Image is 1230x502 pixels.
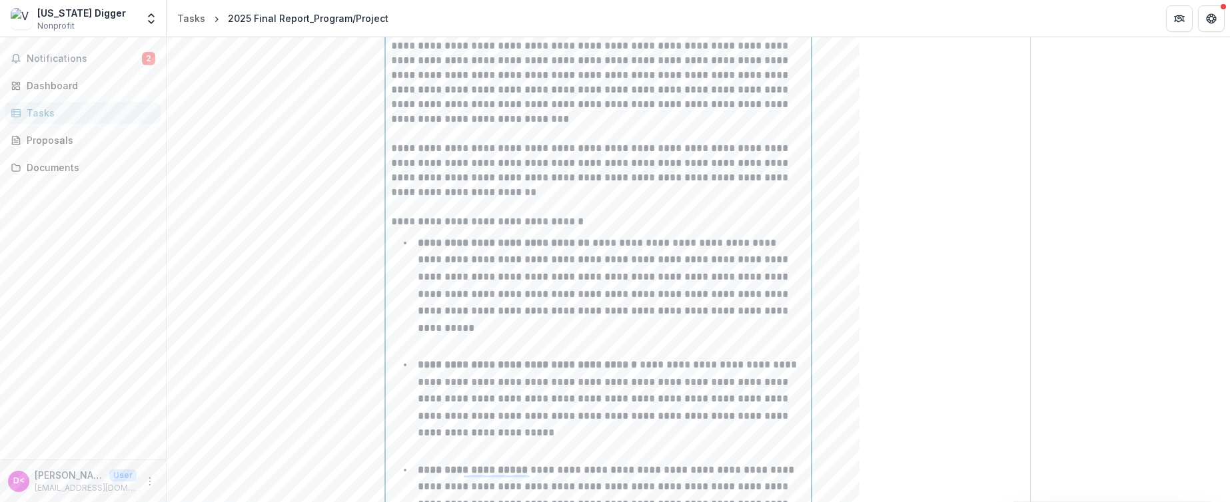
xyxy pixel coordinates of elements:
button: More [142,473,158,489]
div: Proposals [27,133,150,147]
button: Get Help [1198,5,1225,32]
div: Tasks [177,11,205,25]
p: [PERSON_NAME] <[EMAIL_ADDRESS][DOMAIN_NAME]> [35,468,104,482]
span: Notifications [27,53,142,65]
button: Partners [1166,5,1193,32]
button: Open entity switcher [142,5,161,32]
span: Nonprofit [37,20,75,32]
img: Vermont Digger [11,8,32,29]
span: 2 [142,52,155,65]
div: 2025 Final Report_Program/Project [228,11,388,25]
div: Documents [27,160,150,174]
a: Proposals [5,129,161,151]
button: Notifications2 [5,48,161,69]
div: Tasks [27,106,150,120]
div: [US_STATE] Digger [37,6,126,20]
a: Dashboard [5,75,161,97]
a: Tasks [172,9,211,28]
div: Dustin Byerly <dbyerly@vtdigger.org> [13,477,25,485]
a: Documents [5,156,161,178]
nav: breadcrumb [172,9,394,28]
p: [EMAIL_ADDRESS][DOMAIN_NAME] [35,482,137,494]
div: Dashboard [27,79,150,93]
a: Tasks [5,102,161,124]
p: User [109,469,137,481]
